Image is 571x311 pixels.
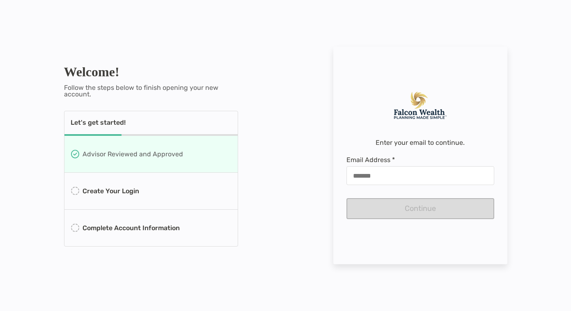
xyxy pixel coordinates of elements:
p: Let's get started! [71,119,126,126]
p: Create Your Login [83,186,139,196]
h1: Welcome! [64,64,238,80]
p: Enter your email to continue. [376,139,465,146]
p: Advisor Reviewed and Approved [83,149,183,159]
input: Email Address * [347,172,494,179]
img: Company Logo [393,92,447,119]
span: Email Address * [346,156,494,164]
p: Follow the steps below to finish opening your new account. [64,85,238,98]
p: Complete Account Information [83,223,180,233]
